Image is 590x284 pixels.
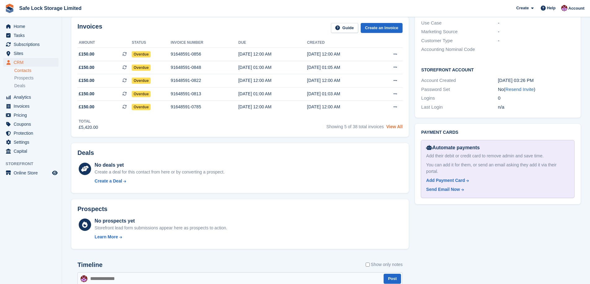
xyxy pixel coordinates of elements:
[3,102,59,110] a: menu
[132,38,171,48] th: Status
[426,186,460,193] div: Send Email Now
[238,104,307,110] div: [DATE] 12:00 AM
[14,75,59,81] a: Prospects
[421,130,575,135] h2: Payment cards
[504,87,535,92] span: ( )
[95,217,227,225] div: No prospects yet
[17,3,84,13] a: Safe Lock Storage Limited
[361,23,403,33] a: Create an Invoice
[426,177,567,184] a: Add Payment Card
[132,51,151,57] span: Overdue
[421,66,575,73] h2: Storefront Account
[14,93,51,101] span: Analytics
[132,91,151,97] span: Overdue
[14,75,33,81] span: Prospects
[14,169,51,177] span: Online Store
[426,177,465,184] div: Add Payment Card
[171,104,238,110] div: 91648591-0785
[171,38,238,48] th: Invoice number
[81,275,87,282] img: Toni Ebong
[238,51,307,57] div: [DATE] 12:00 AM
[421,77,498,84] div: Account Created
[498,37,575,44] div: -
[77,38,132,48] th: Amount
[14,49,51,58] span: Sites
[307,51,376,57] div: [DATE] 12:00 AM
[77,23,102,33] h2: Invoices
[498,104,575,111] div: n/a
[132,65,151,71] span: Overdue
[132,104,151,110] span: Overdue
[14,129,51,137] span: Protection
[3,31,59,40] a: menu
[95,161,224,169] div: No deals yet
[79,77,95,84] span: £150.00
[95,234,227,240] a: Learn More
[498,95,575,102] div: 0
[3,169,59,177] a: menu
[498,20,575,27] div: -
[95,169,224,175] div: Create a deal for this contact from here or by converting a prospect.
[498,86,575,93] div: No
[14,83,25,89] span: Deals
[307,64,376,71] div: [DATE] 01:05 AM
[307,77,376,84] div: [DATE] 12:00 AM
[79,64,95,71] span: £150.00
[14,138,51,147] span: Settings
[171,91,238,97] div: 91648591-0813
[14,58,51,67] span: CRM
[14,68,59,74] a: Contacts
[516,5,529,11] span: Create
[5,4,14,13] img: stora-icon-8386f47178a22dfd0bd8f6a31ec36ba5ce8667c1dd55bd0f319d3a0aa187defe.svg
[3,129,59,137] a: menu
[77,149,94,156] h2: Deals
[3,147,59,156] a: menu
[3,138,59,147] a: menu
[307,38,376,48] th: Created
[14,31,51,40] span: Tasks
[238,38,307,48] th: Due
[498,77,575,84] div: [DATE] 03:26 PM
[547,5,556,11] span: Help
[3,93,59,101] a: menu
[95,225,227,231] div: Storefront lead form submissions appear here as prospects to action.
[421,37,498,44] div: Customer Type
[421,20,498,27] div: Use Case
[238,91,307,97] div: [DATE] 01:00 AM
[95,178,122,184] div: Create a Deal
[79,124,98,131] div: £5,420.00
[79,119,98,124] div: Total
[3,40,59,49] a: menu
[6,161,62,167] span: Storefront
[384,274,401,284] button: Post
[366,261,403,268] label: Show only notes
[426,144,569,151] div: Automate payments
[326,124,384,129] span: Showing 5 of 38 total invoices
[14,147,51,156] span: Capital
[421,46,498,53] div: Accounting Nominal Code
[386,124,403,129] a: View All
[14,22,51,31] span: Home
[568,5,584,11] span: Account
[3,22,59,31] a: menu
[95,234,118,240] div: Learn More
[307,104,376,110] div: [DATE] 12:00 AM
[3,58,59,67] a: menu
[77,261,103,268] h2: Timeline
[79,51,95,57] span: £150.00
[421,28,498,35] div: Marketing Source
[3,120,59,128] a: menu
[95,178,224,184] a: Create a Deal
[14,40,51,49] span: Subscriptions
[3,111,59,119] a: menu
[14,120,51,128] span: Coupons
[421,95,498,102] div: Logins
[51,169,59,177] a: Preview store
[14,111,51,119] span: Pricing
[366,261,370,268] input: Show only notes
[561,5,567,11] img: Toni Ebong
[505,87,534,92] a: Resend Invite
[79,91,95,97] span: £150.00
[421,86,498,93] div: Password Set
[14,83,59,89] a: Deals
